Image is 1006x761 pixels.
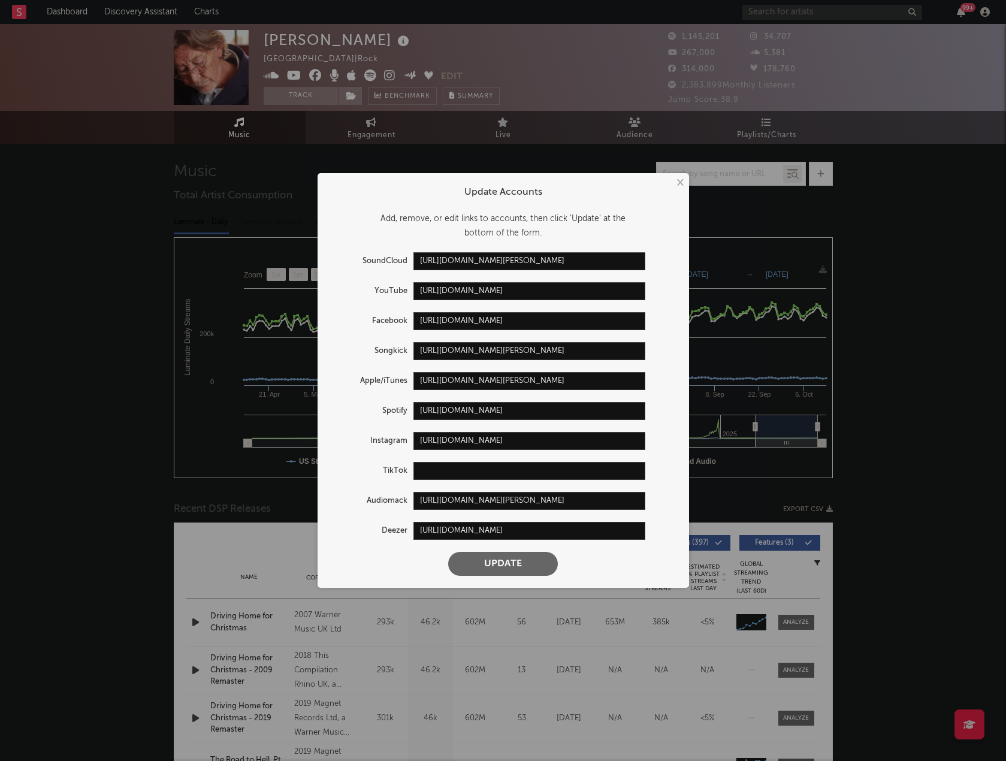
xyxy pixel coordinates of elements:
label: SoundCloud [330,254,413,268]
button: × [673,176,686,189]
div: Add, remove, or edit links to accounts, then click 'Update' at the bottom of the form. [330,212,677,240]
label: Deezer [330,524,413,538]
label: Apple/iTunes [330,374,413,388]
label: YouTube [330,284,413,298]
label: Facebook [330,314,413,328]
button: Update [448,552,558,576]
label: TikTok [330,464,413,478]
label: Songkick [330,344,413,358]
div: Update Accounts [330,185,677,200]
label: Spotify [330,404,413,418]
label: Instagram [330,434,413,448]
label: Audiomack [330,494,413,508]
